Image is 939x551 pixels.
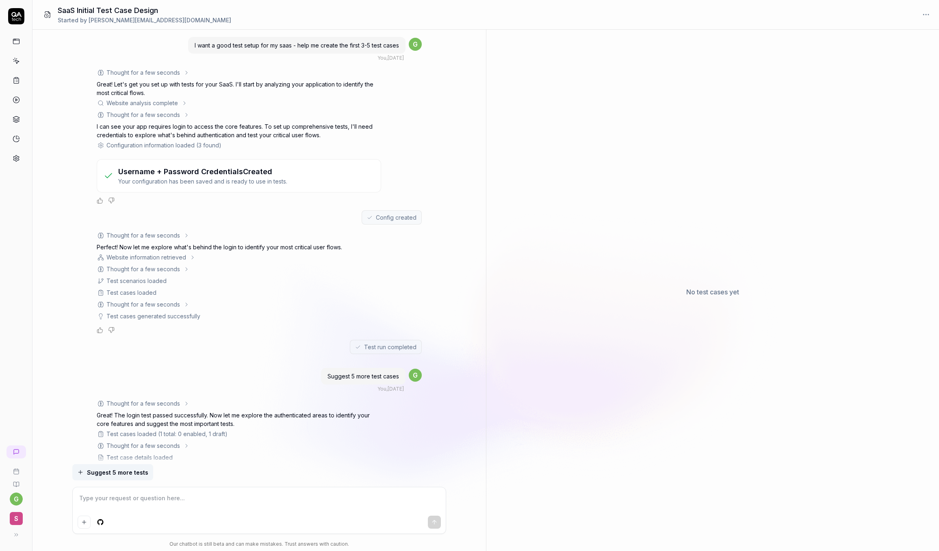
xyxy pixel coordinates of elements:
[195,42,399,49] span: I want a good test setup for my saas - help me create the first 3-5 test cases
[58,16,231,24] div: Started by
[106,288,156,297] div: Test cases loaded
[106,277,167,285] div: Test scenarios loaded
[97,80,381,97] p: Great! Let's get you set up with tests for your SaaS. I'll start by analyzing your application to...
[377,385,404,393] div: , [DATE]
[3,506,29,527] button: S
[89,17,231,24] span: [PERSON_NAME][EMAIL_ADDRESS][DOMAIN_NAME]
[3,462,29,475] a: Book a call with us
[106,441,180,450] div: Thought for a few seconds
[364,343,416,351] span: Test run completed
[97,327,103,333] button: Positive feedback
[377,54,404,62] div: , [DATE]
[72,540,446,548] div: Our chatbot is still beta and can make mistakes. Trust answers with caution.
[58,5,231,16] h1: SaaS Initial Test Case Design
[106,141,221,149] div: Configuration information loaded (3 found)
[377,386,386,392] span: You
[106,265,180,273] div: Thought for a few seconds
[108,197,115,204] button: Negative feedback
[106,99,178,107] div: Website analysis complete
[118,166,287,177] h3: Username + Password Credentials Created
[376,213,416,222] span: Config created
[7,445,26,458] a: New conversation
[3,475,29,488] a: Documentation
[106,300,180,309] div: Thought for a few seconds
[327,373,399,380] span: Suggest 5 more test cases
[118,177,287,186] p: Your configuration has been saved and is ready to use in tests.
[106,110,180,119] div: Thought for a few seconds
[106,68,180,77] div: Thought for a few seconds
[106,253,186,261] div: Website information retrieved
[78,516,91,529] button: Add attachment
[97,243,381,251] p: Perfect! Now let me explore what's behind the login to identify your most critical user flows.
[97,411,381,428] p: Great! The login test passed successfully. Now let me explore the authenticated areas to identify...
[686,287,739,297] p: No test cases yet
[106,430,228,438] div: Test cases loaded (1 total: 0 enabled, 1 draft)
[377,55,386,61] span: You
[108,327,115,333] button: Negative feedback
[10,493,23,506] button: g
[10,512,23,525] span: S
[106,399,180,408] div: Thought for a few seconds
[106,312,200,320] div: Test cases generated successfully
[72,464,153,480] button: Suggest 5 more tests
[409,369,422,382] span: g
[97,197,103,204] button: Positive feedback
[106,453,173,462] div: Test case details loaded
[87,468,148,477] span: Suggest 5 more tests
[409,38,422,51] span: g
[106,231,180,240] div: Thought for a few seconds
[97,122,381,139] p: I can see your app requires login to access the core features. To set up comprehensive tests, I'l...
